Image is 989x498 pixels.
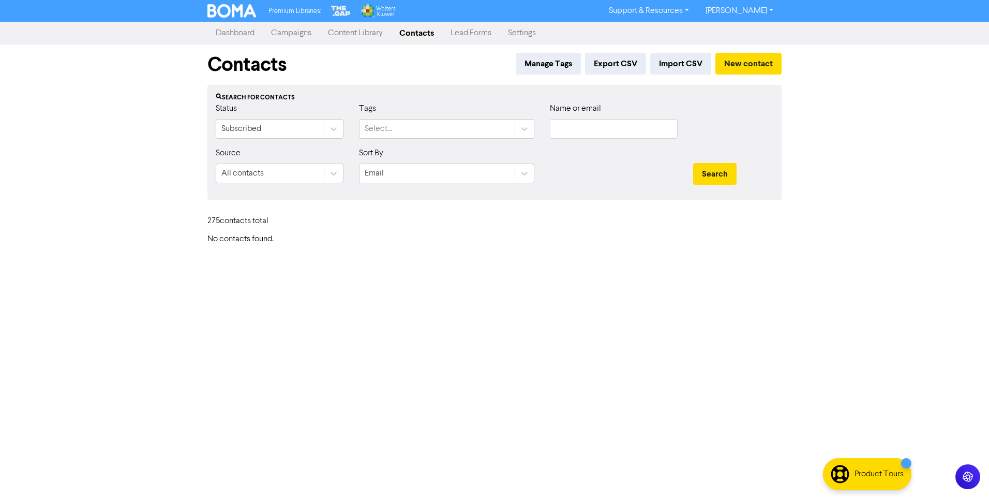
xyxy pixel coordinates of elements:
[391,23,442,43] a: Contacts
[365,167,384,180] div: Email
[359,102,376,115] label: Tags
[207,216,290,226] h6: 275 contact s total
[268,8,321,14] span: Premium Libraries:
[360,4,395,18] img: Wolters Kluwer
[216,147,241,159] label: Source
[697,3,782,19] a: [PERSON_NAME]
[516,53,581,75] button: Manage Tags
[221,123,261,135] div: Subscribed
[693,163,737,185] button: Search
[442,23,500,43] a: Lead Forms
[207,235,782,244] h6: No contacts found.
[365,123,392,135] div: Select...
[937,448,989,498] iframe: Chat Widget
[585,53,646,75] button: Export CSV
[207,4,256,18] img: BOMA Logo
[715,53,782,75] button: New contact
[216,93,773,102] div: Search for contacts
[320,23,391,43] a: Content Library
[650,53,711,75] button: Import CSV
[329,4,352,18] img: The Gap
[601,3,697,19] a: Support & Resources
[221,167,264,180] div: All contacts
[207,23,263,43] a: Dashboard
[216,102,237,115] label: Status
[263,23,320,43] a: Campaigns
[359,147,383,159] label: Sort By
[550,102,601,115] label: Name or email
[207,53,287,77] h1: Contacts
[500,23,544,43] a: Settings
